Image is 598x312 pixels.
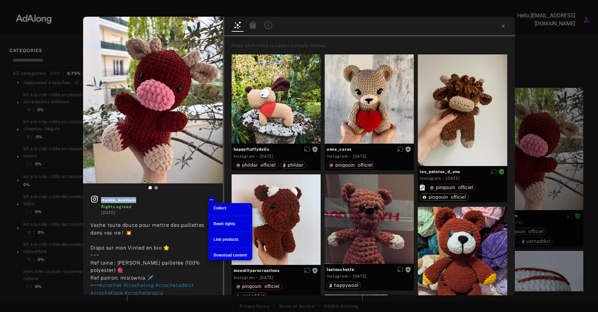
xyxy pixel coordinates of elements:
div: Widget de chat [565,280,598,312]
iframe: Chat Widget [565,280,598,312]
span: Reset rights [214,221,235,226]
span: Download content [214,253,247,258]
span: Collect [214,206,226,210]
span: Link products [214,237,239,242]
